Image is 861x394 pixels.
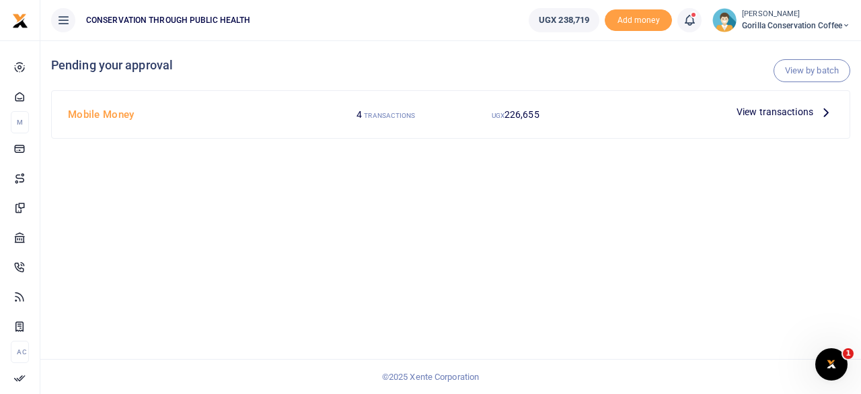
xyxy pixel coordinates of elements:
[492,112,504,119] small: UGX
[51,58,850,73] h4: Pending your approval
[737,104,813,119] span: View transactions
[605,14,672,24] a: Add money
[357,109,362,120] span: 4
[11,111,29,133] li: M
[843,348,854,359] span: 1
[68,107,316,122] h4: Mobile Money
[539,13,589,27] span: UGX 238,719
[529,8,599,32] a: UGX 238,719
[742,20,850,32] span: Gorilla Conservation Coffee
[605,9,672,32] span: Add money
[605,9,672,32] li: Toup your wallet
[12,15,28,25] a: logo-small logo-large logo-large
[504,109,539,120] span: 226,655
[815,348,848,381] iframe: Intercom live chat
[712,8,737,32] img: profile-user
[12,13,28,29] img: logo-small
[364,112,415,119] small: TRANSACTIONS
[11,341,29,363] li: Ac
[81,14,256,26] span: CONSERVATION THROUGH PUBLIC HEALTH
[523,8,605,32] li: Wallet ballance
[774,59,850,82] a: View by batch
[742,9,850,20] small: [PERSON_NAME]
[712,8,850,32] a: profile-user [PERSON_NAME] Gorilla Conservation Coffee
